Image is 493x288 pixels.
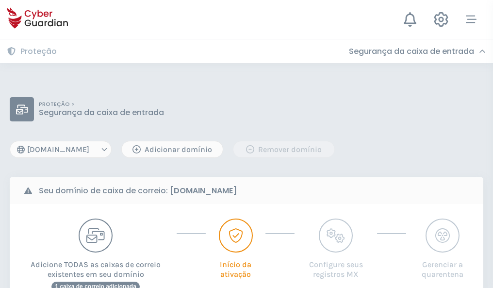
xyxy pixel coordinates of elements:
div: Segurança da caixa de entrada [349,47,486,56]
strong: [DOMAIN_NAME] [170,185,237,196]
button: Adicionar domínio [121,141,223,158]
p: Início da ativação [215,253,255,279]
p: Configure seus registros MX [304,253,368,279]
button: Configure seus registros MX [304,219,368,279]
p: Segurança da caixa de entrada [39,108,164,118]
button: Gerenciar a quarentena [416,219,469,279]
h3: Segurança da caixa de entrada [349,47,474,56]
b: Seu domínio de caixa de correio: [39,185,237,197]
h3: Proteção [20,47,57,56]
div: Adicionar domínio [129,144,215,155]
p: Adicione TODAS as caixas de correio existentes em seu domínio [24,253,167,279]
p: PROTEÇÃO > [39,101,164,108]
div: Remover domínio [241,144,327,155]
button: Remover domínio [233,141,335,158]
p: Gerenciar a quarentena [416,253,469,279]
button: Início da ativação [215,219,255,279]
